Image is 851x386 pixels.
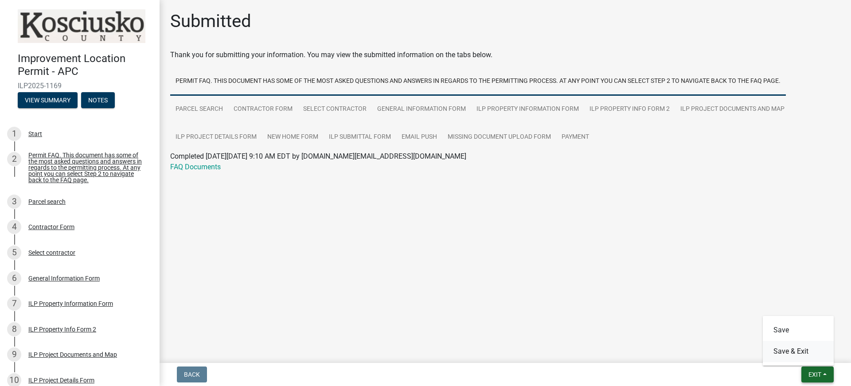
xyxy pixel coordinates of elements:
a: ILP Project Documents and Map [675,95,790,124]
a: Permit FAQ. This document has some of the most asked questions and answers in regards to the perm... [170,67,786,96]
h1: Submitted [170,11,251,32]
a: Select contractor [298,95,372,124]
div: 6 [7,271,21,285]
div: Start [28,131,42,137]
div: 4 [7,220,21,234]
button: Exit [801,367,834,382]
a: ILP Property Info Form 2 [584,95,675,124]
button: Notes [81,92,115,108]
wm-modal-confirm: Summary [18,97,78,104]
div: Select contractor [28,250,75,256]
div: ILP Property Information Form [28,300,113,307]
a: Contractor Form [228,95,298,124]
h4: Improvement Location Permit - APC [18,52,152,78]
a: Payment [556,123,594,152]
div: 3 [7,195,21,209]
div: 8 [7,322,21,336]
a: New Home Form [262,123,324,152]
a: General Information Form [372,95,471,124]
div: Exit [763,316,834,366]
a: ILP Submittal Form [324,123,396,152]
div: 2 [7,152,21,166]
wm-modal-confirm: Notes [81,97,115,104]
div: ILP Project Details Form [28,377,94,383]
a: FAQ Documents [170,163,221,171]
div: 7 [7,296,21,311]
span: Exit [808,371,821,378]
a: Missing Document Upload Form [442,123,556,152]
button: Save [763,320,834,341]
a: Parcel search [170,95,228,124]
div: 5 [7,246,21,260]
div: 1 [7,127,21,141]
button: Back [177,367,207,382]
div: Contractor Form [28,224,74,230]
div: ILP Project Documents and Map [28,351,117,358]
a: ILP Property Information Form [471,95,584,124]
a: Email Push [396,123,442,152]
div: General Information Form [28,275,100,281]
span: Back [184,371,200,378]
img: Kosciusko County, Indiana [18,9,145,43]
div: ILP Property Info Form 2 [28,326,96,332]
a: ILP Project Details Form [170,123,262,152]
span: Completed [DATE][DATE] 9:10 AM EDT by [DOMAIN_NAME][EMAIL_ADDRESS][DOMAIN_NAME] [170,152,466,160]
div: 9 [7,347,21,362]
div: Thank you for submitting your information. You may view the submitted information on the tabs below. [170,50,840,60]
div: Permit FAQ. This document has some of the most asked questions and answers in regards to the perm... [28,152,145,183]
button: Save & Exit [763,341,834,362]
div: Parcel search [28,199,66,205]
button: View Summary [18,92,78,108]
span: ILP2025-1169 [18,82,142,90]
